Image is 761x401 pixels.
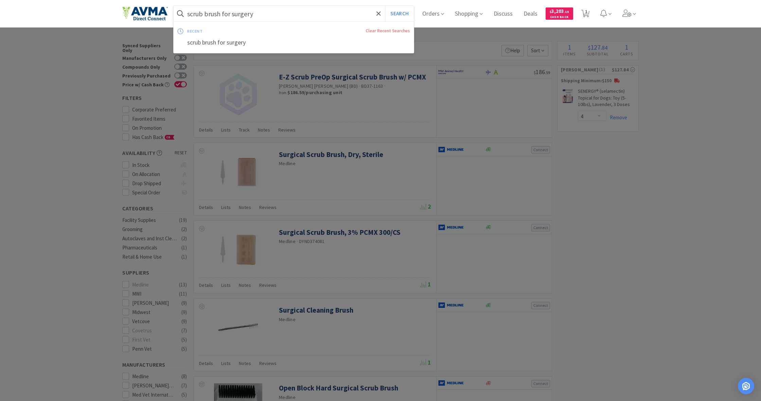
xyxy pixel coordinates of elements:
span: . 15 [564,10,569,14]
button: Search [385,6,413,21]
a: 1 [579,12,592,18]
span: Cash Back [550,15,569,20]
img: e4e33dab9f054f5782a47901c742baa9_102.png [122,6,168,21]
a: Deals [521,11,540,17]
a: $3,203.15Cash Back [546,4,573,23]
div: recent [187,26,284,36]
div: scrub brush for surgery [174,36,414,49]
a: Clear Recent Searches [366,28,410,34]
span: 3,203 [550,8,569,14]
a: Discuss [491,11,515,17]
input: Search by item, sku, manufacturer, ingredient, size... [174,6,414,21]
span: $ [550,10,551,14]
div: Open Intercom Messenger [738,378,754,394]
